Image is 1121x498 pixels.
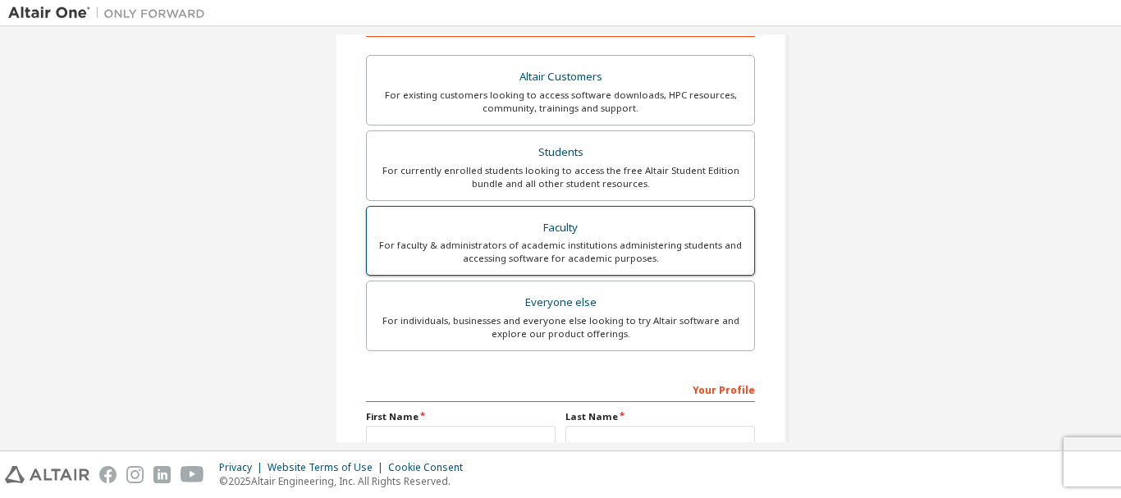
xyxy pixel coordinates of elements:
[377,164,744,190] div: For currently enrolled students looking to access the free Altair Student Edition bundle and all ...
[377,66,744,89] div: Altair Customers
[219,461,268,474] div: Privacy
[99,466,117,483] img: facebook.svg
[8,5,213,21] img: Altair One
[126,466,144,483] img: instagram.svg
[219,474,473,488] p: © 2025 Altair Engineering, Inc. All Rights Reserved.
[268,461,388,474] div: Website Terms of Use
[388,461,473,474] div: Cookie Consent
[377,239,744,265] div: For faculty & administrators of academic institutions administering students and accessing softwa...
[153,466,171,483] img: linkedin.svg
[565,410,755,423] label: Last Name
[366,410,556,423] label: First Name
[5,466,89,483] img: altair_logo.svg
[377,217,744,240] div: Faculty
[366,376,755,402] div: Your Profile
[377,314,744,340] div: For individuals, businesses and everyone else looking to try Altair software and explore our prod...
[181,466,204,483] img: youtube.svg
[377,291,744,314] div: Everyone else
[377,89,744,115] div: For existing customers looking to access software downloads, HPC resources, community, trainings ...
[377,141,744,164] div: Students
